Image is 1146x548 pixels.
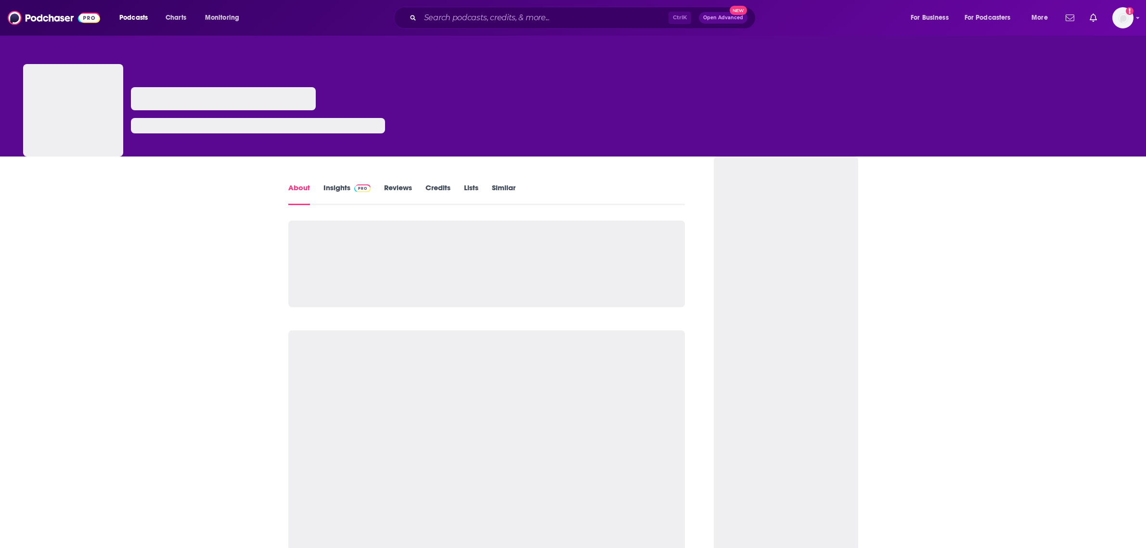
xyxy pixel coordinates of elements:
a: About [288,183,310,205]
a: Lists [464,183,478,205]
button: Open AdvancedNew [699,12,747,24]
span: More [1031,11,1048,25]
span: For Business [911,11,949,25]
button: open menu [198,10,252,26]
span: For Podcasters [965,11,1011,25]
span: Monitoring [205,11,239,25]
span: Charts [166,11,186,25]
span: Logged in as gabrielle.gantz [1112,7,1133,28]
a: Reviews [384,183,412,205]
a: Credits [425,183,451,205]
div: Search podcasts, credits, & more... [403,7,765,29]
button: Show profile menu [1112,7,1133,28]
img: Podchaser - Follow, Share and Rate Podcasts [8,9,100,27]
input: Search podcasts, credits, & more... [420,10,669,26]
button: open menu [1025,10,1060,26]
img: Podchaser Pro [354,184,371,192]
a: Similar [492,183,515,205]
a: Show notifications dropdown [1086,10,1101,26]
img: User Profile [1112,7,1133,28]
a: InsightsPodchaser Pro [323,183,371,205]
span: Ctrl K [669,12,691,24]
button: open menu [958,10,1025,26]
span: New [730,6,747,15]
button: open menu [113,10,160,26]
button: open menu [904,10,961,26]
svg: Add a profile image [1126,7,1133,15]
a: Show notifications dropdown [1062,10,1078,26]
span: Open Advanced [703,15,743,20]
a: Charts [159,10,192,26]
span: Podcasts [119,11,148,25]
